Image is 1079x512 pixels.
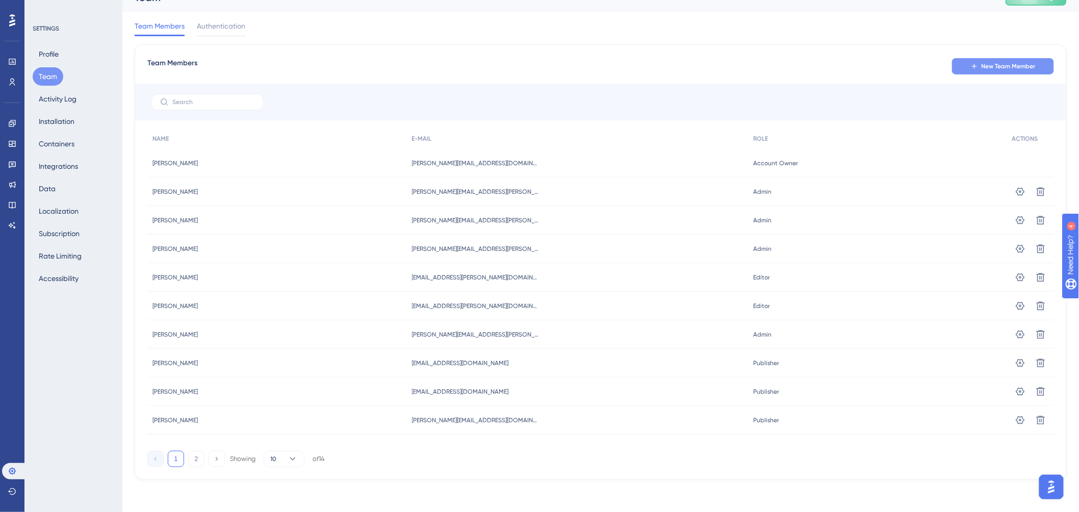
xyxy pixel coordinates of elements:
span: ROLE [753,135,768,143]
div: SETTINGS [33,24,115,33]
button: Accessibility [33,269,85,288]
button: Activity Log [33,90,83,108]
iframe: UserGuiding AI Assistant Launcher [1036,472,1067,502]
button: Profile [33,45,65,63]
span: [EMAIL_ADDRESS][DOMAIN_NAME] [412,359,509,367]
span: ACTIONS [1012,135,1038,143]
div: of 14 [313,454,325,464]
span: Editor [753,302,770,310]
span: [PERSON_NAME][EMAIL_ADDRESS][PERSON_NAME][DOMAIN_NAME] [412,330,539,339]
span: Editor [753,273,770,281]
span: [PERSON_NAME] [152,330,198,339]
span: Admin [753,330,772,339]
span: [PERSON_NAME] [152,302,198,310]
span: [PERSON_NAME] [152,359,198,367]
span: E-MAIL [412,135,432,143]
button: Installation [33,112,81,131]
span: [EMAIL_ADDRESS][PERSON_NAME][DOMAIN_NAME] [412,302,539,310]
span: [EMAIL_ADDRESS][DOMAIN_NAME] [412,388,509,396]
span: Admin [753,245,772,253]
button: 1 [168,451,184,467]
span: 10 [270,455,276,463]
button: Localization [33,202,85,220]
button: Containers [33,135,81,153]
span: Admin [753,216,772,224]
span: [PERSON_NAME][EMAIL_ADDRESS][PERSON_NAME][DOMAIN_NAME] [412,188,539,196]
button: Subscription [33,224,86,243]
span: [PERSON_NAME] [152,273,198,281]
span: New Team Member [982,62,1036,70]
span: Account Owner [753,159,798,167]
button: 10 [264,451,304,467]
span: [PERSON_NAME] [152,159,198,167]
span: Need Help? [24,3,64,15]
button: Integrations [33,157,84,175]
span: Authentication [197,20,245,32]
button: New Team Member [952,58,1054,74]
span: NAME [152,135,169,143]
span: Publisher [753,359,779,367]
span: [PERSON_NAME][EMAIL_ADDRESS][DOMAIN_NAME] [412,159,539,167]
button: Rate Limiting [33,247,88,265]
span: Publisher [753,388,779,396]
button: Team [33,67,63,86]
span: [PERSON_NAME] [152,388,198,396]
span: Team Members [135,20,185,32]
span: Admin [753,188,772,196]
span: Publisher [753,416,779,424]
button: Data [33,180,62,198]
div: Showing [230,454,255,464]
span: [PERSON_NAME] [152,245,198,253]
span: [PERSON_NAME][EMAIL_ADDRESS][PERSON_NAME][DOMAIN_NAME] [412,216,539,224]
span: Team Members [147,57,197,75]
span: [PERSON_NAME] [152,188,198,196]
button: 2 [188,451,204,467]
span: [PERSON_NAME][EMAIL_ADDRESS][DOMAIN_NAME] [412,416,539,424]
span: [PERSON_NAME] [152,416,198,424]
input: Search [172,98,255,106]
span: [EMAIL_ADDRESS][PERSON_NAME][DOMAIN_NAME] [412,273,539,281]
span: [PERSON_NAME] [152,216,198,224]
span: [PERSON_NAME][EMAIL_ADDRESS][PERSON_NAME][DOMAIN_NAME] [412,245,539,253]
div: 4 [70,5,73,13]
